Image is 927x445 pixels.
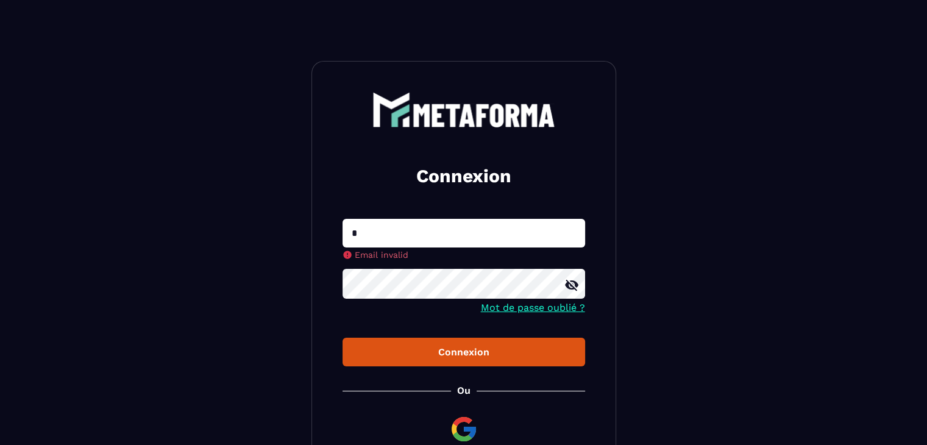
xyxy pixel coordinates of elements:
div: Connexion [352,346,575,358]
button: Connexion [343,338,585,366]
span: Email invalid [355,250,408,260]
img: logo [372,92,555,127]
p: Ou [457,385,471,396]
a: logo [343,92,585,127]
a: Mot de passe oublié ? [481,302,585,313]
h2: Connexion [357,164,570,188]
img: google [449,415,478,444]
